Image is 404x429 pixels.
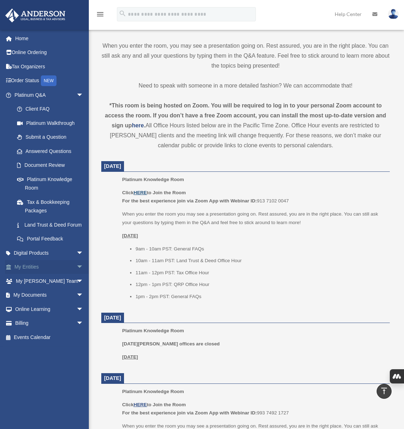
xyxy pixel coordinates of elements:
a: Tax Organizers [5,59,94,74]
p: When you enter the room you may see a presentation going on. Rest assured, you are in the right p... [122,210,385,227]
a: My Documentsarrow_drop_down [5,288,94,302]
div: NEW [41,75,56,86]
b: For the best experience join via Zoom App with Webinar ID: [122,410,257,415]
a: Events Calendar [5,330,94,344]
a: Home [5,31,94,46]
a: Portal Feedback [10,232,94,246]
a: Digital Productsarrow_drop_down [5,246,94,260]
span: Platinum Knowledge Room [122,328,184,333]
a: Billingarrow_drop_down [5,316,94,330]
span: arrow_drop_down [76,260,91,275]
li: 11am - 12pm PST: Tax Office Hour [135,269,385,277]
i: menu [96,10,104,18]
i: search [119,10,126,17]
img: User Pic [388,9,399,19]
p: 913 7102 0047 [122,189,385,205]
span: arrow_drop_down [76,88,91,102]
p: 993 7492 1727 [122,401,385,417]
b: Click to Join the Room [122,190,186,195]
span: arrow_drop_down [76,246,91,260]
u: [DATE] [122,233,138,238]
a: Order StatusNEW [5,74,94,88]
span: Platinum Knowledge Room [122,389,184,394]
li: 1pm - 2pm PST: General FAQs [135,292,385,301]
a: Client FAQ [10,102,94,116]
span: arrow_drop_down [76,288,91,303]
a: Answered Questions [10,144,94,158]
a: Platinum Walkthrough [10,116,94,130]
a: My Entitiesarrow_drop_down [5,260,94,274]
p: Need to speak with someone in a more detailed fashion? We can accommodate that! [101,81,390,91]
div: All Office Hours listed below are in the Pacific Time Zone. Office Hour events are restricted to ... [101,101,390,150]
a: Submit a Question [10,130,94,144]
span: arrow_drop_down [76,316,91,331]
li: 9am - 10am PST: General FAQs [135,245,385,253]
a: My [PERSON_NAME] Teamarrow_drop_down [5,274,94,288]
b: Click to Join the Room [122,402,186,407]
a: Document Review [10,158,94,173]
strong: . [144,122,145,128]
a: here [132,122,144,128]
p: When you enter the room, you may see a presentation going on. Rest assured, you are in the right ... [101,41,390,71]
b: [DATE][PERSON_NAME] offices are closed [122,341,220,346]
li: 10am - 11am PST: Land Trust & Deed Office Hour [135,256,385,265]
span: [DATE] [104,163,121,169]
span: arrow_drop_down [76,274,91,288]
a: Land Trust & Deed Forum [10,218,94,232]
img: Anderson Advisors Platinum Portal [3,9,68,22]
span: arrow_drop_down [76,302,91,317]
a: Tax & Bookkeeping Packages [10,195,94,218]
span: [DATE] [104,375,121,381]
i: vertical_align_top [380,387,388,395]
span: Platinum Knowledge Room [122,177,184,182]
strong: *This room is being hosted on Zoom. You will be required to log in to your personal Zoom account ... [105,102,386,128]
a: Platinum Q&Aarrow_drop_down [5,88,94,102]
li: 12pm - 1pm PST: QRP Office Hour [135,280,385,289]
u: [DATE] [122,354,138,360]
a: menu [96,12,104,18]
a: HERE [134,190,147,195]
b: For the best experience join via Zoom App with Webinar ID: [122,198,257,203]
a: Online Learningarrow_drop_down [5,302,94,316]
a: Online Ordering [5,46,94,60]
a: vertical_align_top [377,384,392,399]
a: Platinum Knowledge Room [10,172,91,195]
a: HERE [134,402,147,407]
span: [DATE] [104,315,121,321]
